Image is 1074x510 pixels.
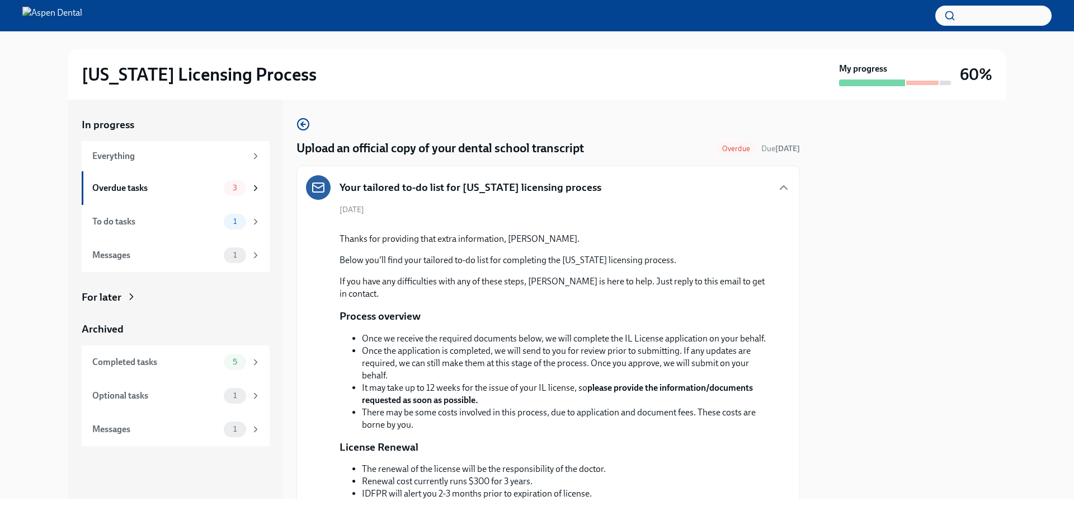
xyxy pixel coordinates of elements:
[960,64,992,85] h3: 60%
[296,140,584,157] h4: Upload an official copy of your dental school transcript
[340,204,364,215] span: [DATE]
[761,144,800,153] span: Due
[82,379,270,413] a: Optional tasks1
[362,382,753,405] strong: please provide the information/documents requested as soon as possible.
[92,390,219,402] div: Optional tasks
[227,251,243,259] span: 1
[340,275,772,300] p: If you have any difficulties with any of these steps, [PERSON_NAME] is here to help. Just reply t...
[340,180,601,195] h5: Your tailored to-do list for [US_STATE] licensing process
[362,382,772,406] li: It may take up to 12 weeks for the issue of your IL license, so
[715,144,757,153] span: Overdue
[82,413,270,446] a: Messages1
[340,233,772,245] p: Thanks for providing that extra information, [PERSON_NAME].
[82,171,270,205] a: Overdue tasks3
[82,63,317,86] h2: [US_STATE] Licensing Process
[839,63,887,75] strong: My progress
[226,184,244,192] span: 3
[340,309,421,324] p: Process overview
[226,358,244,366] span: 5
[227,217,243,226] span: 1
[92,423,219,436] div: Messages
[82,205,270,238] a: To do tasks1
[761,143,800,154] span: June 18th, 2025 10:00
[92,249,219,261] div: Messages
[82,322,270,336] a: Archived
[92,216,219,228] div: To do tasks
[82,238,270,272] a: Messages1
[362,463,606,475] li: The renewal of the license will be the responsibility of the doctor.
[82,141,270,171] a: Everything
[775,144,800,153] strong: [DATE]
[92,150,246,162] div: Everything
[82,290,270,305] a: For later
[340,254,772,266] p: Below you'll find your tailored to-do list for completing the [US_STATE] licensing process.
[82,345,270,379] a: Completed tasks5
[362,488,606,500] li: IDFPR will alert you 2-3 months prior to expiration of license.
[362,406,772,431] li: There may be some costs involved in this process, due to application and document fees. These cos...
[362,345,772,382] li: Once the application is completed, we will send to you for review prior to submitting. If any upd...
[362,475,606,488] li: Renewal cost currently runs $300 for 3 years.
[82,290,121,305] div: For later
[82,118,270,132] a: In progress
[92,356,219,368] div: Completed tasks
[362,333,772,345] li: Once we receive the required documents below, we will complete the IL License application on your...
[227,425,243,433] span: 1
[92,182,219,194] div: Overdue tasks
[227,391,243,400] span: 1
[340,440,418,455] p: License Renewal
[22,7,82,25] img: Aspen Dental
